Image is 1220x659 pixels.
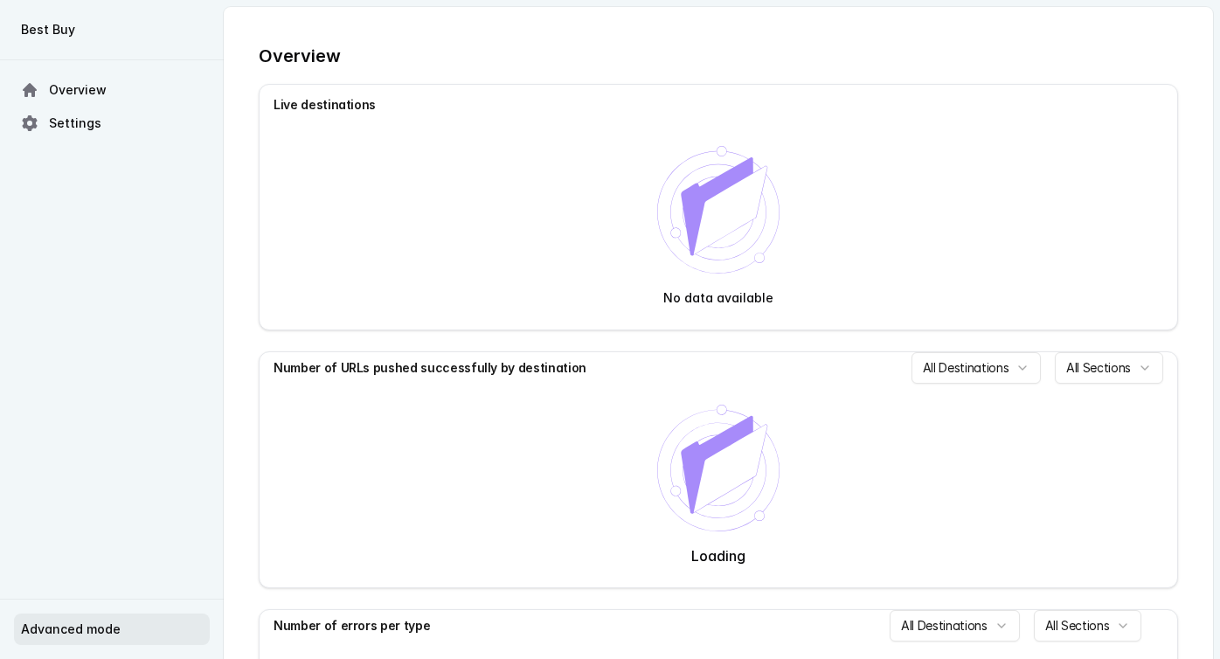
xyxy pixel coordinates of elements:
[657,146,780,274] img: No data available
[274,362,586,374] div: Number of URLs pushed successfully by destination
[260,85,1177,125] div: Live destinations
[14,614,210,645] button: Advanced mode
[14,14,210,45] button: Best Buy
[14,108,210,139] a: Settings
[259,42,1178,70] h1: Overview
[274,620,430,632] div: Number of errors per type
[691,547,745,565] strong: Loading
[14,74,210,106] a: Overview
[663,290,773,305] strong: No data available
[657,405,780,532] img: No data available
